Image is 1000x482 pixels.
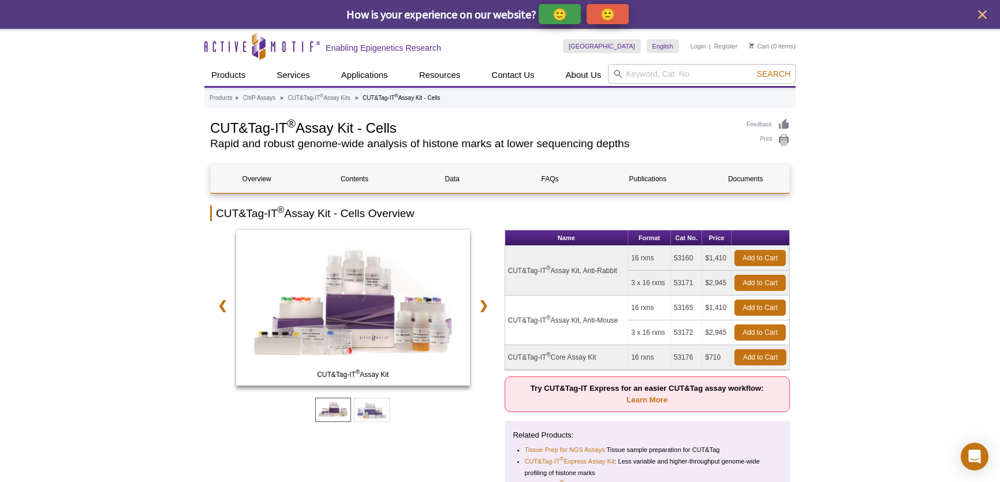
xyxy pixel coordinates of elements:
a: About Us [559,64,609,86]
a: Overview [211,165,303,193]
sup: ® [546,265,550,271]
td: 53165 [671,296,703,320]
th: Format [628,230,671,246]
td: 53160 [671,246,703,271]
a: CUT&Tag-IT Assay Kit [236,230,470,389]
td: 16 rxns [628,246,671,271]
sup: ® [395,93,398,99]
a: Add to Cart [734,349,786,365]
p: 🙂 [553,7,567,21]
h2: Enabling Epigenetics Research [326,43,441,53]
a: Contact Us [484,64,541,86]
a: Add to Cart [734,324,786,341]
td: $1,410 [702,296,732,320]
a: [GEOGRAPHIC_DATA] [563,39,641,53]
td: 16 rxns [628,296,671,320]
p: 🙁 [600,7,615,21]
a: Learn More [626,395,667,404]
td: CUT&Tag-IT Assay Kit, Anti-Rabbit [505,246,629,296]
span: How is your experience on our website? [346,7,536,21]
a: Products [204,64,252,86]
td: CUT&Tag-IT Core Assay Kit [505,345,629,370]
a: FAQs [504,165,596,193]
sup: ® [356,369,360,375]
th: Cat No. [671,230,703,246]
a: Add to Cart [734,275,786,291]
a: ❮ [210,292,235,319]
li: (0 items) [749,39,796,53]
a: Services [270,64,317,86]
span: CUT&Tag-IT Assay Kit [238,369,467,380]
h2: CUT&Tag-IT Assay Kit - Cells Overview [210,205,790,221]
img: Your Cart [749,43,754,48]
li: Tissue sample preparation for CUT&Tag [525,444,772,455]
li: : Less variable and higher-throughput genome-wide profiling of histone marks [525,455,772,479]
sup: ® [560,457,564,462]
button: close [975,8,990,22]
td: $2,945 [702,271,732,296]
a: Tissue Prep for NGS Assays: [525,444,607,455]
td: $1,410 [702,246,732,271]
div: Open Intercom Messenger [961,443,988,470]
p: Related Products: [513,429,782,441]
a: English [647,39,679,53]
sup: ® [278,205,285,215]
a: Feedback [747,118,790,131]
td: 3 x 16 rxns [628,320,671,345]
td: CUT&Tag-IT Assay Kit, Anti-Mouse [505,296,629,345]
a: CUT&Tag-IT®Assay Kits [288,93,350,103]
input: Keyword, Cat. No. [608,64,796,84]
a: Products [210,93,232,103]
strong: Try CUT&Tag-IT Express for an easier CUT&Tag assay workflow: [531,384,764,404]
a: Contents [308,165,400,193]
th: Name [505,230,629,246]
li: | [709,39,711,53]
a: Cart [749,42,769,50]
a: ❯ [471,292,496,319]
li: CUT&Tag-IT Assay Kit - Cells [363,95,441,101]
a: CUT&Tag-IT®Express Assay Kit [525,455,615,467]
h1: CUT&Tag-IT Assay Kit - Cells [210,118,735,136]
li: » [280,95,283,101]
a: Print [747,134,790,147]
sup: ® [287,117,296,130]
a: ChIP Assays [243,93,276,103]
a: Resources [412,64,468,86]
a: Documents [700,165,792,193]
sup: ® [546,315,550,321]
a: Add to Cart [734,300,786,316]
th: Price [702,230,732,246]
td: 16 rxns [628,345,671,370]
td: 53172 [671,320,703,345]
td: 53176 [671,345,703,370]
a: Login [691,42,706,50]
button: Search [753,69,794,79]
td: $710 [702,345,732,370]
a: Publications [602,165,693,193]
a: Add to Cart [734,250,786,266]
img: CUT&Tag-IT Assay Kit [236,230,470,386]
a: Applications [334,64,395,86]
li: » [235,95,238,101]
span: Search [757,69,790,79]
td: 3 x 16 rxns [628,271,671,296]
h2: Rapid and robust genome-wide analysis of histone marks at lower sequencing depths [210,139,735,149]
td: $2,945 [702,320,732,345]
a: Register [714,42,737,50]
a: Data [406,165,498,193]
td: 53171 [671,271,703,296]
li: » [355,95,359,101]
sup: ® [320,93,323,99]
sup: ® [546,352,550,358]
